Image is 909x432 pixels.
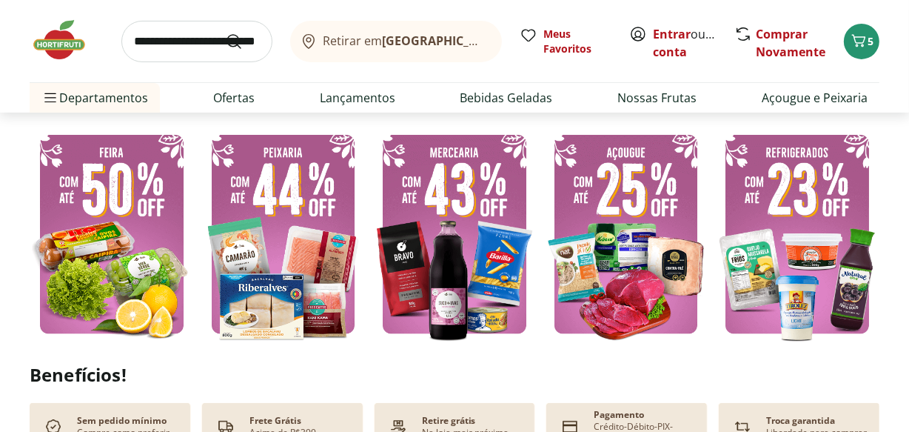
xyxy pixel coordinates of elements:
button: Retirar em[GEOGRAPHIC_DATA]/[GEOGRAPHIC_DATA] [290,21,502,62]
img: açougue [544,124,708,344]
img: pescados [201,124,366,344]
a: Bebidas Geladas [460,89,552,107]
span: Meus Favoritos [543,27,611,56]
p: Frete Grátis [249,415,301,427]
button: Menu [41,80,59,116]
a: Lançamentos [320,89,395,107]
a: Meus Favoritos [520,27,611,56]
a: Entrar [653,26,691,42]
button: Carrinho [844,24,879,59]
a: Nossas Frutas [617,89,697,107]
span: ou [653,25,719,61]
img: mercearia [372,124,537,344]
a: Açougue e Peixaria [762,89,868,107]
img: resfriados [715,124,879,344]
input: search [121,21,272,62]
img: Hortifruti [30,18,104,62]
a: Criar conta [653,26,734,60]
a: Ofertas [213,89,255,107]
p: Sem pedido mínimo [77,415,167,427]
p: Retire grátis [422,415,476,427]
b: [GEOGRAPHIC_DATA]/[GEOGRAPHIC_DATA] [383,33,632,49]
img: feira [30,124,194,344]
button: Submit Search [225,33,261,50]
p: Troca garantida [766,415,835,427]
span: Departamentos [41,80,148,116]
span: 5 [868,34,873,48]
span: Retirar em [323,34,487,47]
a: Comprar Novamente [756,26,825,60]
h2: Benefícios! [30,365,879,385]
p: Pagamento [594,409,644,421]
